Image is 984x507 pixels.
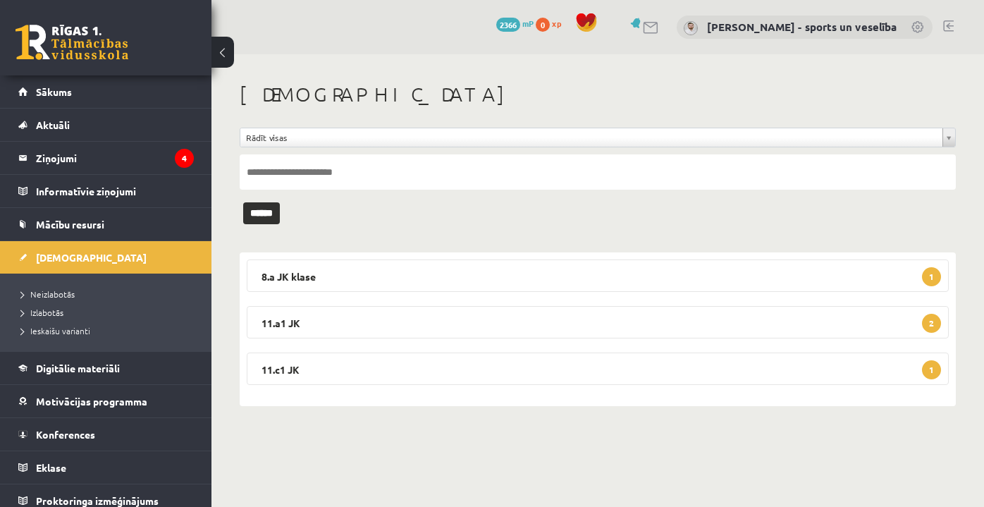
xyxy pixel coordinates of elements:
span: 0 [536,18,550,32]
a: Sākums [18,75,194,108]
span: 1 [922,267,941,286]
legend: Ziņojumi [36,142,194,174]
a: 2366 mP [496,18,534,29]
legend: 11.c1 JK [247,353,949,385]
a: Konferences [18,418,194,451]
span: Digitālie materiāli [36,362,120,374]
a: Ieskaišu varianti [21,324,197,337]
a: Rādīt visas [240,128,955,147]
span: 2366 [496,18,520,32]
i: 4 [175,149,194,168]
a: Aktuāli [18,109,194,141]
span: [DEMOGRAPHIC_DATA] [36,251,147,264]
span: Aktuāli [36,118,70,131]
span: xp [552,18,561,29]
h1: [DEMOGRAPHIC_DATA] [240,83,956,106]
span: 2 [922,314,941,333]
legend: 11.a1 JK [247,306,949,338]
img: Elvijs Antonišķis - sports un veselība [684,21,698,35]
legend: 8.a JK klase [247,259,949,292]
span: Neizlabotās [21,288,75,300]
span: Ieskaišu varianti [21,325,90,336]
span: Izlabotās [21,307,63,318]
a: Digitālie materiāli [18,352,194,384]
span: Rādīt visas [246,128,937,147]
a: Rīgas 1. Tālmācības vidusskola [16,25,128,60]
span: Sākums [36,85,72,98]
a: [DEMOGRAPHIC_DATA] [18,241,194,274]
span: Mācību resursi [36,218,104,231]
span: 1 [922,360,941,379]
span: mP [522,18,534,29]
span: Konferences [36,428,95,441]
a: Informatīvie ziņojumi [18,175,194,207]
a: 0 xp [536,18,568,29]
a: Izlabotās [21,306,197,319]
a: Eklase [18,451,194,484]
a: [PERSON_NAME] - sports un veselība [707,20,897,34]
span: Eklase [36,461,66,474]
a: Mācību resursi [18,208,194,240]
span: Motivācijas programma [36,395,147,408]
a: Neizlabotās [21,288,197,300]
legend: Informatīvie ziņojumi [36,175,194,207]
a: Motivācijas programma [18,385,194,417]
a: Ziņojumi4 [18,142,194,174]
span: Proktoringa izmēģinājums [36,494,159,507]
